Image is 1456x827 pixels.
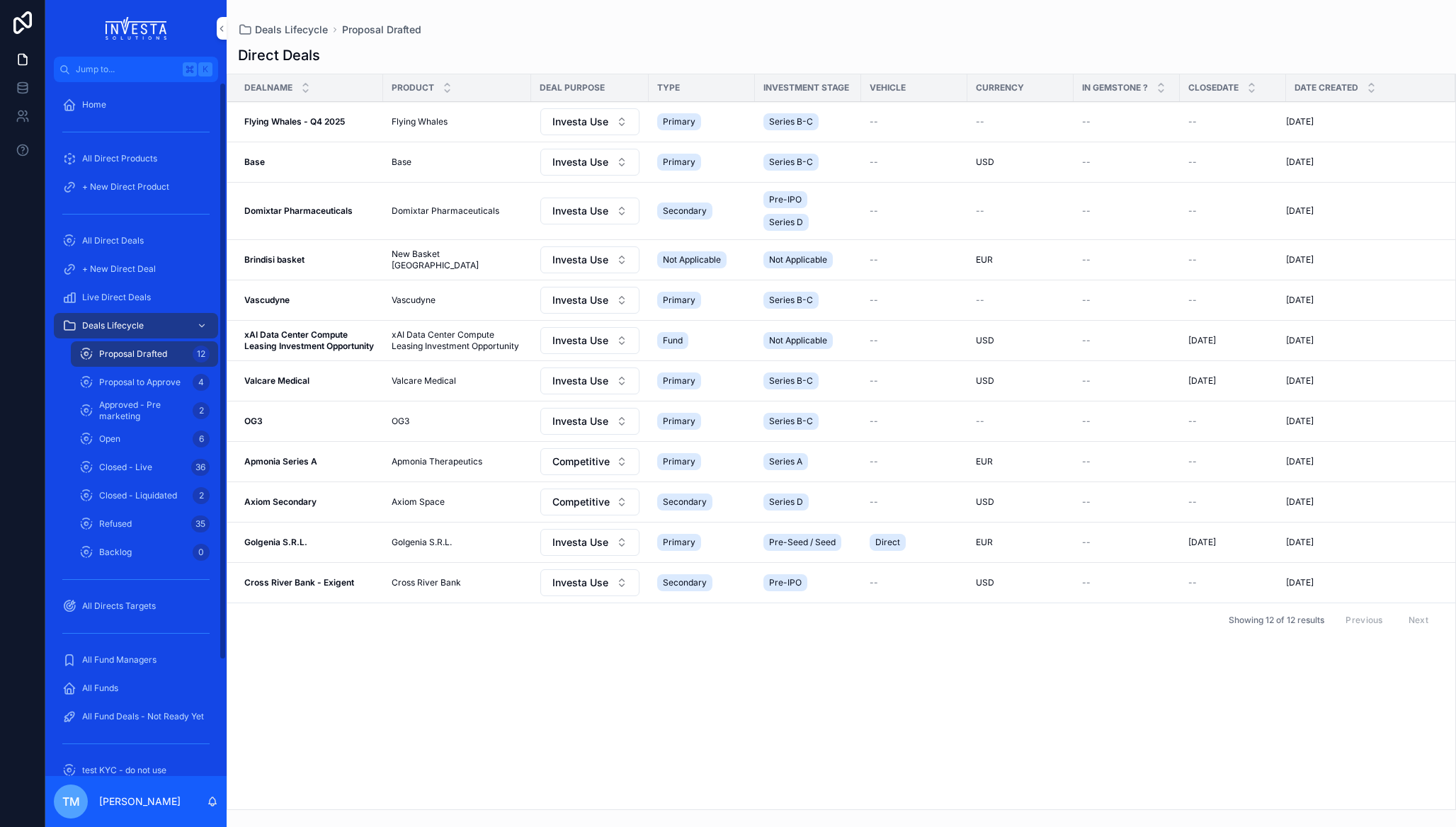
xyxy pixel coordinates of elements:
span: Apmonia Therapeutics [392,456,482,467]
a: Live Direct Deals [54,285,218,310]
a: Open6 [71,426,218,452]
a: Select Button [540,108,640,136]
span: Secondary [663,205,707,217]
span: Investa Use - Gemstone Only [552,253,610,267]
strong: Domixtar Pharmaceuticals [244,205,353,216]
span: Secondary [663,577,707,588]
span: EUR [976,254,993,266]
a: Proposal to Approve4 [71,370,218,395]
a: OG3 [244,416,375,427]
a: Flying Whales [392,116,523,127]
a: -- [870,156,959,168]
a: [DATE] [1286,156,1438,168]
span: Golgenia S.R.L. [392,537,452,548]
a: -- [870,496,959,508]
span: Primary [663,156,695,168]
span: [DATE] [1286,116,1314,127]
span: -- [870,116,878,127]
span: [DATE] [1286,335,1314,346]
div: 36 [191,459,210,476]
a: Pre-IPOSeries D [763,188,853,234]
span: xAI Data Center Compute Leasing Investment Opportunity [392,329,523,352]
span: [DATE] [1286,375,1314,387]
a: -- [1188,205,1278,217]
span: -- [870,205,878,217]
span: -- [1082,456,1091,467]
span: -- [976,416,984,427]
span: Competitive Intelligence [552,495,610,509]
a: Primary [657,410,746,433]
a: Select Button [540,447,640,476]
div: scrollable content [45,82,227,776]
span: -- [1082,205,1091,217]
a: Proposal Drafted12 [71,341,218,367]
a: [DATE] [1286,577,1438,588]
span: -- [1188,456,1197,467]
span: Backlog [99,547,132,558]
span: Proposal to Approve [99,377,181,388]
span: Vascudyne [392,295,436,306]
button: Select Button [540,108,639,135]
span: OG3 [392,416,409,427]
span: -- [870,295,878,306]
span: Not Applicable [663,254,721,266]
span: -- [870,416,878,427]
a: Not Applicable [763,329,853,352]
a: EUR [976,456,1065,467]
span: [DATE] [1286,416,1314,427]
strong: Brindisi basket [244,254,305,265]
span: Jump to... [76,64,177,75]
span: Investa Use - Structuring [552,115,610,129]
span: Closed - Live [99,462,152,473]
a: -- [1082,375,1171,387]
a: + New Direct Deal [54,256,218,282]
span: -- [976,116,984,127]
a: Primary [657,531,746,554]
a: -- [1188,295,1278,306]
a: -- [870,335,959,346]
a: [DATE] [1286,205,1438,217]
span: + New Direct Deal [82,263,156,275]
button: Select Button [540,246,639,273]
a: -- [870,416,959,427]
button: Select Button [540,367,639,394]
a: [DATE] [1286,537,1438,548]
a: Series B-C [763,110,853,133]
a: -- [1082,416,1171,427]
span: -- [1188,156,1197,168]
span: Primary [663,295,695,306]
span: -- [870,156,878,168]
a: -- [1188,254,1278,266]
a: Domixtar Pharmaceuticals [392,205,523,217]
a: Closed - Live36 [71,455,218,480]
a: Series B-C [763,410,853,433]
span: Flying Whales [392,116,448,127]
button: Select Button [540,569,639,596]
a: Brindisi basket [244,254,375,266]
span: All Direct Products [82,153,157,164]
span: -- [1188,116,1197,127]
span: Primary [663,375,695,387]
div: 2 [193,487,210,504]
span: Primary [663,537,695,548]
span: -- [976,295,984,306]
span: + New Direct Product [82,181,169,193]
span: Series B-C [769,156,813,168]
a: Select Button [540,569,640,597]
span: All Direct Deals [82,235,144,246]
span: -- [1082,375,1091,387]
span: Open [99,433,120,445]
span: [DATE] [1188,537,1216,548]
a: Approved - Pre marketing2 [71,398,218,423]
a: xAI Data Center Compute Leasing Investment Opportunity [244,329,375,352]
span: -- [1082,295,1091,306]
a: [DATE] [1188,537,1278,548]
span: Investa Use - Gemstone Only [552,204,610,218]
a: Series B-C [763,289,853,312]
span: Investa Use - Structuring [552,293,610,307]
a: -- [1188,496,1278,508]
span: -- [1188,295,1197,306]
a: -- [1188,577,1278,588]
img: App logo [106,17,167,40]
span: USD [976,496,994,508]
